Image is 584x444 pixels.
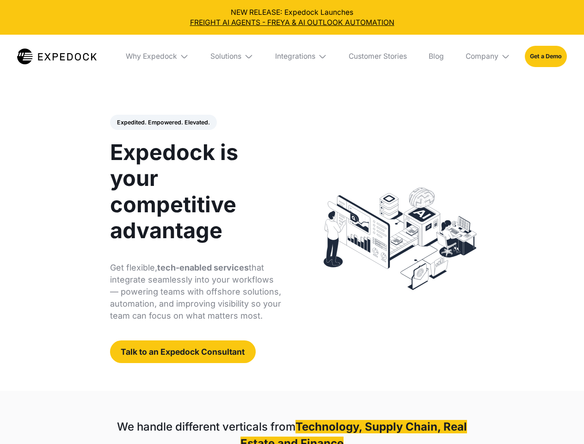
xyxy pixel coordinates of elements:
div: Integrations [275,52,315,61]
div: Why Expedock [126,52,177,61]
div: Company [458,35,517,78]
h1: Expedock is your competitive advantage [110,139,282,243]
div: Company [466,52,498,61]
strong: We handle different verticals from [117,420,295,433]
p: Get flexible, that integrate seamlessly into your workflows — powering teams with offshore soluti... [110,262,282,322]
strong: tech-enabled services [157,263,249,272]
a: Blog [421,35,451,78]
a: Get a Demo [525,46,567,67]
div: Solutions [203,35,261,78]
div: Integrations [268,35,334,78]
a: FREIGHT AI AGENTS - FREYA & AI OUTLOOK AUTOMATION [7,18,577,28]
div: Why Expedock [118,35,196,78]
div: NEW RELEASE: Expedock Launches [7,7,577,28]
a: Talk to an Expedock Consultant [110,340,256,363]
div: Solutions [210,52,241,61]
iframe: Chat Widget [538,400,584,444]
a: Customer Stories [341,35,414,78]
